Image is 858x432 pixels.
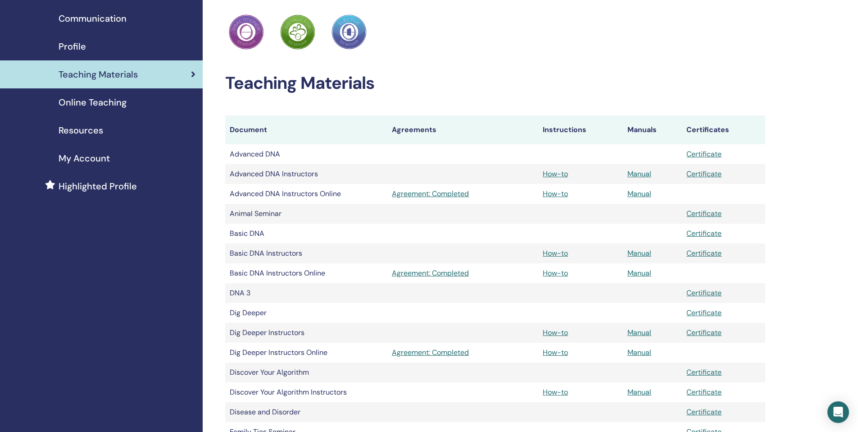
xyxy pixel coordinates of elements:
a: Certificate [686,209,722,218]
a: Agreement: Completed [392,268,534,279]
a: Manual [627,169,651,179]
img: Practitioner [280,14,315,50]
a: Certificate [686,407,722,417]
th: Agreements [387,115,538,144]
a: Manual [627,328,651,337]
a: How-to [543,189,568,198]
a: How-to [543,387,568,397]
th: Document [225,115,387,144]
td: Advanced DNA [225,144,387,164]
td: Basic DNA [225,224,387,244]
span: My Account [59,152,110,165]
td: DNA 3 [225,283,387,303]
th: Manuals [623,115,682,144]
a: Certificate [686,308,722,317]
img: Practitioner [331,14,367,50]
a: Agreement: Completed [392,347,534,358]
a: Certificate [686,387,722,397]
a: Manual [627,268,651,278]
span: Teaching Materials [59,68,138,81]
span: Highlighted Profile [59,179,137,193]
a: Certificate [686,288,722,298]
a: Manual [627,189,651,198]
a: Certificate [686,368,722,377]
td: Dig Deeper [225,303,387,323]
td: Discover Your Algorithm [225,363,387,382]
a: How-to [543,348,568,357]
td: Animal Seminar [225,204,387,224]
h2: Teaching Materials [225,73,765,94]
a: How-to [543,328,568,337]
a: Manual [627,348,651,357]
a: Certificate [686,248,722,258]
a: Certificate [686,169,722,179]
th: Instructions [538,115,623,144]
span: Resources [59,124,103,137]
a: Certificate [686,229,722,238]
img: Practitioner [229,14,264,50]
td: Basic DNA Instructors [225,244,387,263]
td: Advanced DNA Instructors Online [225,184,387,204]
td: Advanced DNA Instructors [225,164,387,184]
div: Open Intercom Messenger [827,401,849,423]
a: Manual [627,248,651,258]
th: Certificates [682,115,765,144]
a: Certificate [686,149,722,159]
span: Online Teaching [59,96,127,109]
td: Basic DNA Instructors Online [225,263,387,283]
a: Agreement: Completed [392,188,534,199]
td: Dig Deeper Instructors Online [225,343,387,363]
td: Discover Your Algorithm Instructors [225,382,387,402]
span: Communication [59,12,127,25]
a: How-to [543,248,568,258]
td: Dig Deeper Instructors [225,323,387,343]
td: Disease and Disorder [225,402,387,422]
a: How-to [543,169,568,179]
a: How-to [543,268,568,278]
a: Certificate [686,328,722,337]
a: Manual [627,387,651,397]
span: Profile [59,40,86,53]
